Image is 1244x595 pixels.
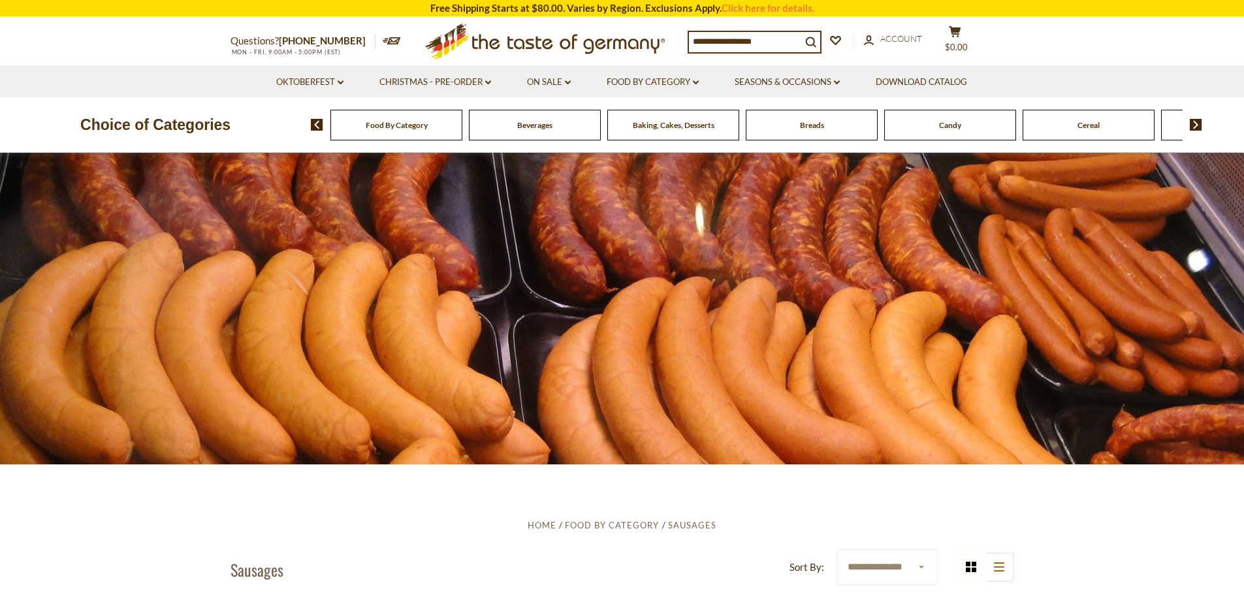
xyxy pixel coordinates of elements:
a: [PHONE_NUMBER] [279,35,366,46]
a: Seasons & Occasions [735,75,840,89]
label: Sort By: [789,559,824,575]
a: Oktoberfest [276,75,343,89]
button: $0.00 [936,25,975,58]
a: Food By Category [366,120,428,130]
a: On Sale [527,75,571,89]
a: Baking, Cakes, Desserts [633,120,714,130]
a: Christmas - PRE-ORDER [379,75,491,89]
span: $0.00 [945,42,968,52]
a: Food By Category [565,520,659,530]
img: next arrow [1190,119,1202,131]
a: Home [528,520,556,530]
a: Click here for details. [722,2,814,14]
a: Beverages [517,120,552,130]
a: Account [864,32,922,46]
span: MON - FRI, 9:00AM - 5:00PM (EST) [231,48,342,56]
h1: Sausages [231,560,283,579]
a: Food By Category [607,75,699,89]
img: previous arrow [311,119,323,131]
a: Sausages [668,520,716,530]
a: Candy [939,120,961,130]
a: Breads [800,120,824,130]
a: Cereal [1077,120,1100,130]
span: Account [880,33,922,44]
a: Download Catalog [876,75,967,89]
p: Questions? [231,33,375,50]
